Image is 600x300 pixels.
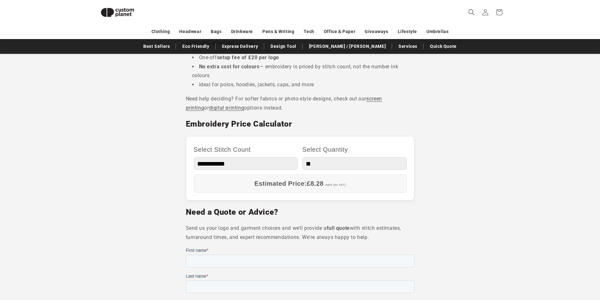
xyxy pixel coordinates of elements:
[199,64,260,70] strong: No extra cost for colours
[325,183,346,186] span: each (ex VAT)
[192,62,414,81] li: — embroidery is priced by stitch count, not the number ink colours
[211,26,221,37] a: Bags
[495,232,600,300] iframe: Chat Widget
[95,3,140,22] img: Custom Planet
[209,105,244,111] a: digital printing
[307,180,323,187] span: £8.28
[186,224,414,242] p: Send us your logo and garment choices and we’ll provide a with stitch estimates, turnaround times...
[395,41,420,52] a: Services
[140,41,173,52] a: Best Sellers
[151,26,170,37] a: Clothing
[219,41,261,52] a: Express Delivery
[304,26,314,37] a: Tech
[465,5,478,19] summary: Search
[192,53,414,62] li: One-off
[426,26,449,37] a: Umbrellas
[306,41,389,52] a: [PERSON_NAME] / [PERSON_NAME]
[186,94,414,113] p: Need help deciding? For softer fabrics or photo-style designs, check out our or options instead.
[365,26,388,37] a: Giveaways
[427,41,460,52] a: Quick Quote
[186,119,414,129] h2: Embroidery Price Calculator
[398,26,417,37] a: Lifestyle
[302,144,407,155] label: Select Quantity
[179,41,212,52] a: Eco Friendly
[267,41,300,52] a: Design Tool
[327,225,350,231] strong: full quote
[217,54,279,60] strong: setup fee of £20 per logo
[194,174,407,193] div: Estimated Price:
[179,26,201,37] a: Headwear
[231,26,253,37] a: Drinkware
[194,144,298,155] label: Select Stitch Count
[186,207,414,217] h2: Need a Quote or Advice?
[324,26,355,37] a: Office & Paper
[262,26,294,37] a: Pens & Writing
[192,80,414,89] li: Ideal for polos, hoodies, jackets, caps, and more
